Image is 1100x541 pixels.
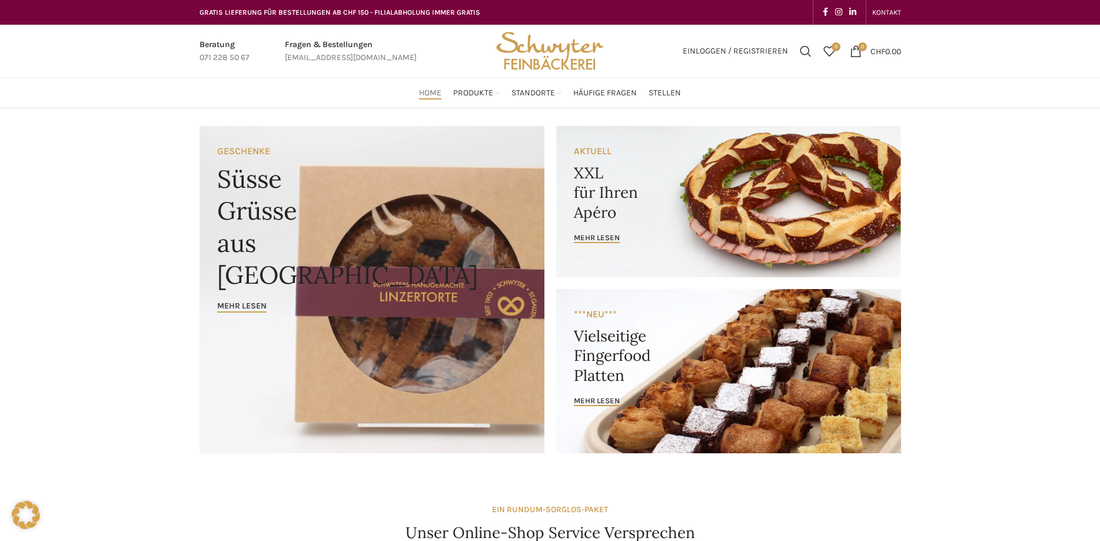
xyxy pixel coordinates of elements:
img: Bäckerei Schwyter [492,25,607,78]
span: 0 [858,42,867,51]
span: Einloggen / Registrieren [683,47,788,55]
span: Standorte [511,88,555,99]
a: 0 [817,39,841,63]
a: Einloggen / Registrieren [677,39,794,63]
a: Banner link [556,289,901,453]
span: Stellen [649,88,681,99]
bdi: 0.00 [870,46,901,56]
div: Main navigation [194,81,907,105]
a: KONTAKT [872,1,901,24]
span: CHF [870,46,885,56]
span: Produkte [453,88,493,99]
a: Stellen [649,81,681,105]
span: GRATIS LIEFERUNG FÜR BESTELLUNGEN AB CHF 150 - FILIALABHOLUNG IMMER GRATIS [200,8,480,16]
a: Suchen [794,39,817,63]
div: Meine Wunschliste [817,39,841,63]
a: Produkte [453,81,500,105]
span: KONTAKT [872,8,901,16]
a: Instagram social link [832,4,846,21]
a: Facebook social link [819,4,832,21]
a: Häufige Fragen [573,81,637,105]
div: Secondary navigation [866,1,907,24]
a: Standorte [511,81,561,105]
strong: EIN RUNDUM-SORGLOS-PAKET [492,505,608,515]
a: 0 CHF0.00 [844,39,907,63]
span: 0 [832,42,840,51]
span: Häufige Fragen [573,88,637,99]
a: Banner link [556,126,901,277]
span: Home [419,88,441,99]
a: Banner link [200,126,544,453]
a: Home [419,81,441,105]
a: Infobox link [200,38,250,65]
a: Infobox link [285,38,417,65]
a: Site logo [492,45,607,55]
a: Linkedin social link [846,4,860,21]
